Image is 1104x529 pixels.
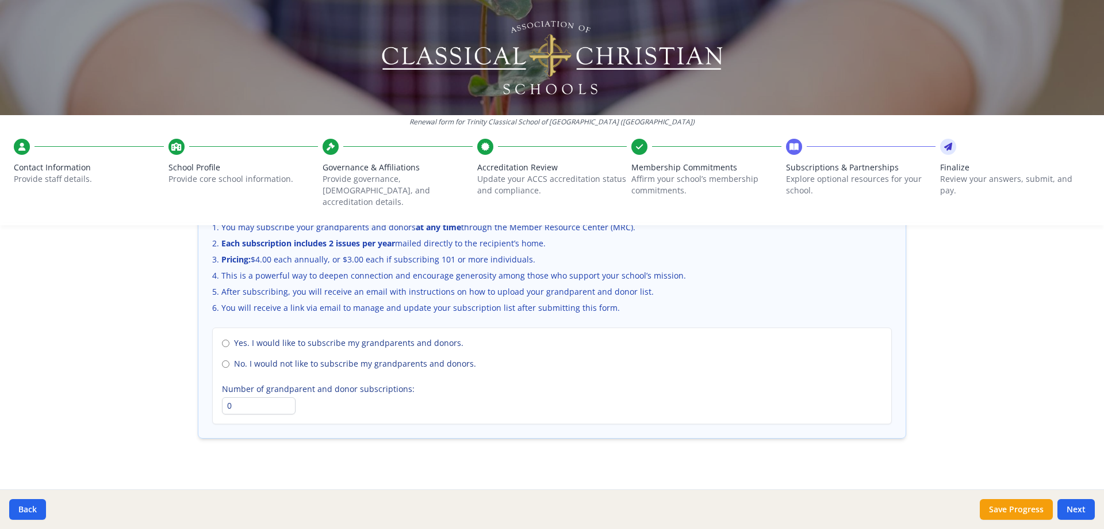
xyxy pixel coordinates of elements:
label: Number of grandparent and donor subscriptions: [222,383,882,395]
li: After subscribing, you will receive an email with instructions on how to upload your grandparent ... [212,286,892,298]
li: mailed directly to the recipient’s home. [212,238,892,249]
p: Update your ACCS accreditation status and compliance. [477,173,627,196]
span: Subscriptions & Partnerships [786,162,936,173]
p: Affirm your school’s membership commitments. [631,173,781,196]
span: Yes. I would like to subscribe my grandparents and donors. [234,337,463,349]
input: No. I would not like to subscribe my grandparents and donors. [222,360,229,368]
li: This is a powerful way to deepen connection and encourage generosity among those who support your... [212,270,892,281]
p: Review your answers, submit, and pay. [940,173,1090,196]
span: Governance & Affiliations [323,162,473,173]
span: Finalize [940,162,1090,173]
p: Provide core school information. [168,173,319,185]
button: Back [9,499,46,520]
li: You will receive a link via email to manage and update your subscription list after submitting th... [212,302,892,314]
span: Accreditation Review [477,162,627,173]
span: School Profile [168,162,319,173]
p: Explore optional resources for your school. [786,173,936,196]
span: Contact Information [14,162,164,173]
button: Save Progress [980,499,1053,520]
button: Next [1057,499,1095,520]
p: Provide staff details. [14,173,164,185]
input: Yes. I would like to subscribe my grandparents and donors. [222,340,229,347]
span: No. I would not like to subscribe my grandparents and donors. [234,358,476,370]
img: Logo [380,17,724,98]
strong: Pricing: [221,254,251,265]
strong: Each subscription includes 2 issues per year [221,238,395,249]
span: Membership Commitments [631,162,781,173]
li: $4.00 each annually, or $3.00 each if subscribing 101 or more individuals. [212,254,892,265]
p: Provide governance, [DEMOGRAPHIC_DATA], and accreditation details. [323,173,473,208]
